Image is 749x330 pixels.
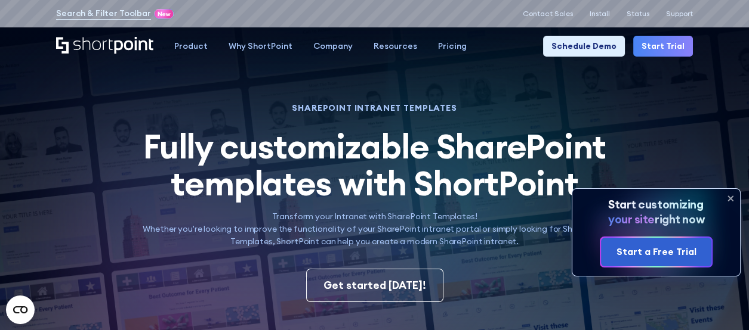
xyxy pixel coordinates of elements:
p: Transform your Intranet with SharePoint Templates! Whether you're looking to improve the function... [130,210,619,248]
div: Pricing [438,40,467,52]
div: Start a Free Trial [616,245,696,259]
a: Pricing [427,36,477,57]
a: Get started [DATE]! [306,269,443,302]
a: Status [627,10,649,18]
a: Contact Sales [523,10,573,18]
a: Search & Filter Toolbar [56,7,151,20]
button: Open CMP widget [6,295,35,324]
a: Resources [363,36,427,57]
a: Install [590,10,610,18]
a: Schedule Demo [543,36,625,57]
h1: SHAREPOINT INTRANET TEMPLATES [130,104,619,111]
div: Get started [DATE]! [323,278,426,293]
div: Company [313,40,353,52]
div: Resources [374,40,417,52]
a: Why ShortPoint [218,36,303,57]
a: Company [303,36,363,57]
a: Home [56,37,153,55]
a: Support [666,10,693,18]
div: Product [174,40,208,52]
a: Start Trial [633,36,693,57]
a: Start a Free Trial [601,238,711,267]
a: Product [164,36,218,57]
iframe: Chat Widget [534,192,749,330]
div: Why ShortPoint [229,40,292,52]
span: Fully customizable SharePoint templates with ShortPoint [143,125,606,204]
